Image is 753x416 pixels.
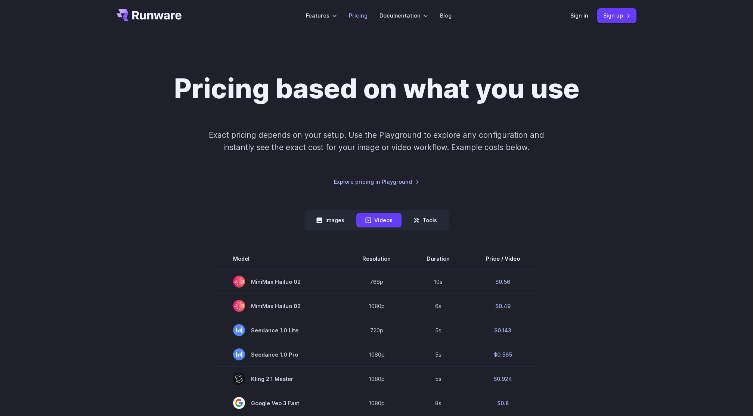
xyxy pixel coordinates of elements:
[233,300,326,312] span: MiniMax Hailuo 02
[344,269,409,294] td: 768p
[379,11,428,20] label: Documentation
[344,342,409,367] td: 1080p
[233,373,326,385] span: Kling 2.1 Master
[409,294,468,318] td: 6s
[468,367,538,391] td: $0.924
[440,11,452,20] a: Blog
[344,294,409,318] td: 1080p
[409,391,468,415] td: 8s
[307,213,353,227] button: Images
[334,177,419,186] a: Explore pricing in Playground
[468,318,538,342] td: $0.143
[233,324,326,336] span: Seedance 1.0 Lite
[344,391,409,415] td: 1080p
[306,11,337,20] label: Features
[233,397,326,409] span: Google Veo 3 Fast
[117,9,182,21] a: Go to /
[233,276,326,288] span: MiniMax Hailuo 02
[344,318,409,342] td: 720p
[468,391,538,415] td: $0.8
[356,213,402,227] button: Videos
[344,248,409,269] th: Resolution
[174,72,579,105] h1: Pricing based on what you use
[409,367,468,391] td: 5s
[215,248,344,269] th: Model
[468,294,538,318] td: $0.49
[195,129,558,154] p: Exact pricing depends on your setup. Use the Playground to explore any configuration and instantl...
[405,213,446,227] button: Tools
[409,318,468,342] td: 5s
[233,348,326,360] span: Seedance 1.0 Pro
[597,8,636,23] a: Sign up
[409,342,468,367] td: 5s
[344,367,409,391] td: 1080p
[409,248,468,269] th: Duration
[468,342,538,367] td: $0.565
[570,11,588,20] a: Sign in
[468,269,538,294] td: $0.56
[468,248,538,269] th: Price / Video
[349,11,368,20] a: Pricing
[409,269,468,294] td: 10s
